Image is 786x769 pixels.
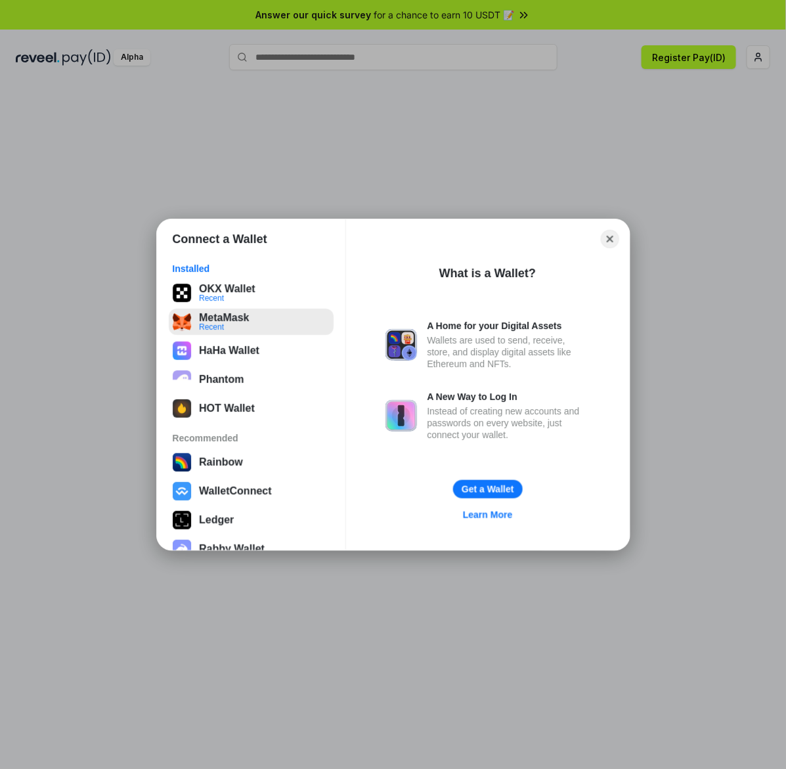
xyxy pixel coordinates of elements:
div: What is a Wallet? [439,265,536,281]
img: svg+xml;base64,PHN2ZyB3aWR0aD0iMzUiIGhlaWdodD0iMzQiIHZpZXdCb3g9IjAgMCAzNSAzNCIgZmlsbD0ibm9uZSIgeG... [173,313,191,331]
button: OKX WalletRecent [169,280,334,306]
img: epq2vO3P5aLWl15yRS7Q49p1fHTx2Sgh99jU3kfXv7cnPATIVQHAx5oQs66JWv3SWEjHOsb3kKgmE5WNBxBId7C8gm8wEgOvz... [173,370,191,389]
div: A Home for your Digital Assets [427,320,590,332]
img: 5VZ71FV6L7PA3gg3tXrdQ+DgLhC+75Wq3no69P3MC0NFQpx2lL04Ql9gHK1bRDjsSBIvScBnDTk1WrlGIZBorIDEYJj+rhdgn... [173,284,191,302]
div: Installed [173,263,330,275]
div: OKX Wallet [199,282,255,294]
div: Recommended [173,432,330,444]
div: WalletConnect [199,485,272,497]
img: svg+xml,%3Csvg%20xmlns%3D%22http%3A%2F%2Fwww.w3.org%2F2000%2Fsvg%22%20fill%3D%22none%22%20viewBox... [385,329,417,361]
div: HaHa Wallet [199,345,259,357]
button: HaHa Wallet [169,338,334,364]
img: svg+xml,%3Csvg%20width%3D%2228%22%20height%3D%2228%22%20viewBox%3D%220%200%2028%2028%22%20fill%3D... [173,482,191,500]
div: Ledger [199,514,234,526]
h1: Connect a Wallet [173,231,267,247]
button: Phantom [169,366,334,393]
img: svg+xml,%3Csvg%20xmlns%3D%22http%3A%2F%2Fwww.w3.org%2F2000%2Fsvg%22%20fill%3D%22none%22%20viewBox... [173,540,191,558]
div: Recent [199,322,249,330]
img: svg+xml,%3Csvg%20xmlns%3D%22http%3A%2F%2Fwww.w3.org%2F2000%2Fsvg%22%20width%3D%2228%22%20height%3... [173,511,191,529]
button: Ledger [169,507,334,533]
button: HOT Wallet [169,395,334,422]
div: Rainbow [199,456,243,468]
img: czlE1qaAbsgAAACV0RVh0ZGF0ZTpjcmVhdGUAMjAyNC0wNS0wN1QwMzo0NTo1MSswMDowMJbjUeUAAAAldEVYdGRhdGU6bW9k... [173,341,191,360]
div: Recent [199,294,255,301]
a: Learn More [455,506,520,523]
div: Instead of creating new accounts and passwords on every website, just connect your wallet. [427,405,590,441]
img: svg+xml,%3Csvg%20xmlns%3D%22http%3A%2F%2Fwww.w3.org%2F2000%2Fsvg%22%20fill%3D%22none%22%20viewBox... [385,400,417,431]
div: MetaMask [199,311,249,323]
div: Phantom [199,374,244,385]
div: Learn More [463,509,512,521]
button: MetaMaskRecent [169,309,334,335]
div: Wallets are used to send, receive, store, and display digital assets like Ethereum and NFTs. [427,334,590,370]
img: svg+xml,%3Csvg%20width%3D%22120%22%20height%3D%22120%22%20viewBox%3D%220%200%20120%20120%22%20fil... [173,453,191,472]
button: Rainbow [169,449,334,475]
div: Get a Wallet [462,483,514,495]
div: HOT Wallet [199,403,255,414]
button: Close [601,230,619,248]
img: 8zcXD2M10WKU0JIAAAAASUVORK5CYII= [173,399,191,418]
div: Rabby Wallet [199,543,265,555]
button: Rabby Wallet [169,536,334,562]
button: WalletConnect [169,478,334,504]
button: Get a Wallet [453,480,523,498]
div: A New Way to Log In [427,391,590,403]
